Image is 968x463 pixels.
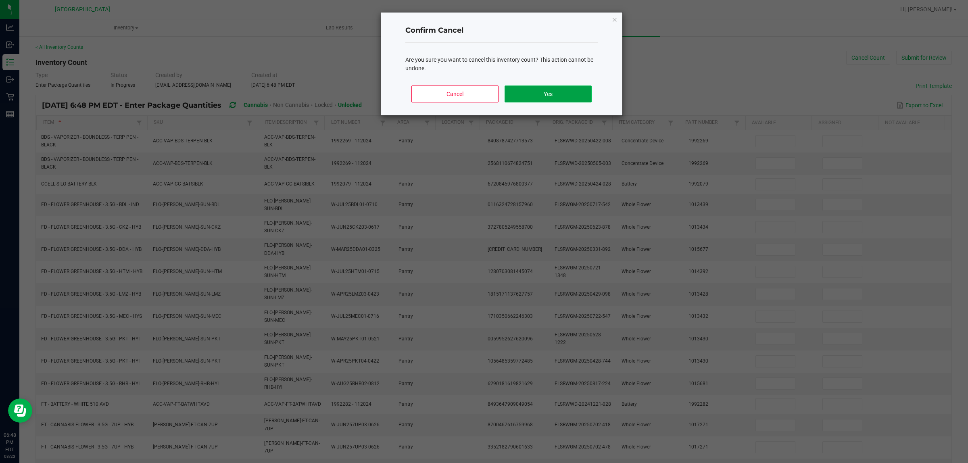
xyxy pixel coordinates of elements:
h4: Confirm Cancel [405,25,598,36]
button: Close [612,15,618,24]
button: Yes [505,86,591,102]
iframe: Resource center [8,398,32,423]
button: Cancel [411,86,498,102]
div: Are you sure you want to cancel this inventory count? This action cannot be undone. [405,56,598,73]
